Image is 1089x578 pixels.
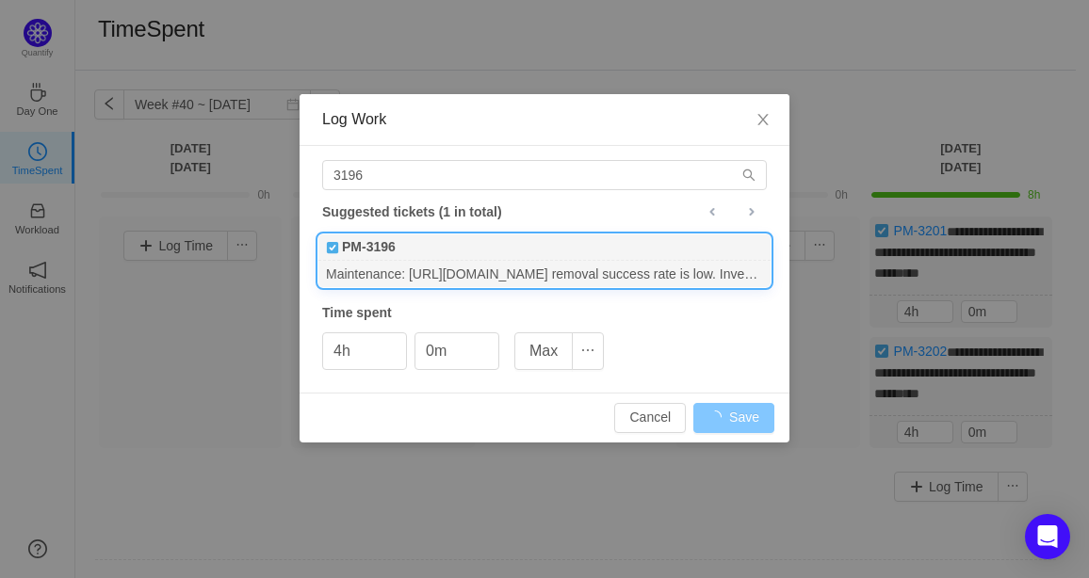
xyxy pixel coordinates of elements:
[1025,514,1070,559] div: Open Intercom Messenger
[322,160,767,190] input: Search
[572,332,604,370] button: icon: ellipsis
[737,94,789,147] button: Close
[756,112,771,127] i: icon: close
[318,261,771,286] div: Maintenance: [URL][DOMAIN_NAME] removal success rate is low. Investigate & fix.
[326,241,339,254] img: 10738
[614,403,686,433] button: Cancel
[322,200,767,224] div: Suggested tickets (1 in total)
[514,332,573,370] button: Max
[742,169,756,182] i: icon: search
[322,109,767,130] div: Log Work
[322,303,767,323] div: Time spent
[342,237,396,257] b: PM-3196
